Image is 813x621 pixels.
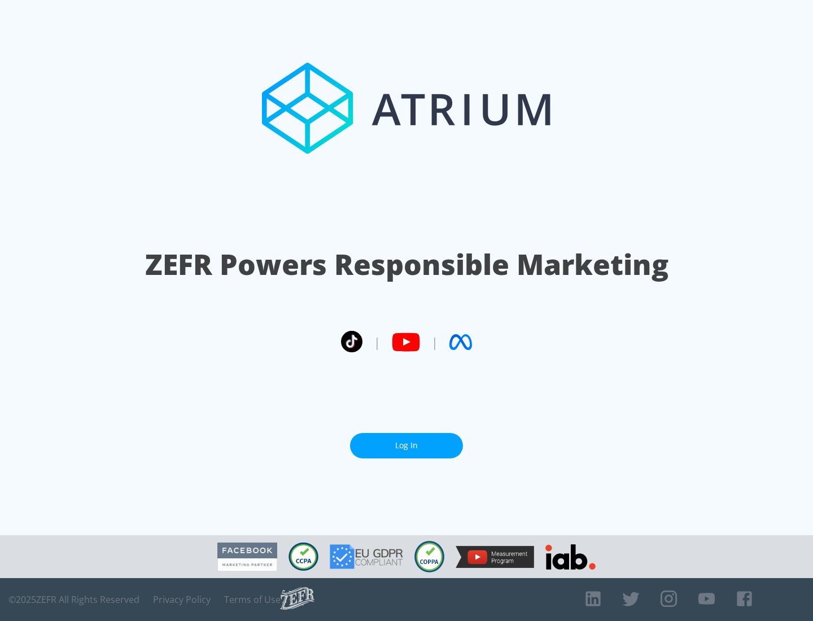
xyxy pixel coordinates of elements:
img: GDPR Compliant [330,544,403,569]
a: Log In [350,433,463,458]
span: © 2025 ZEFR All Rights Reserved [8,594,139,605]
img: CCPA Compliant [289,543,318,571]
img: COPPA Compliant [414,541,444,572]
img: IAB [545,544,596,570]
span: | [374,334,381,351]
h1: ZEFR Powers Responsible Marketing [145,245,668,284]
a: Privacy Policy [153,594,211,605]
img: YouTube Measurement Program [456,546,534,568]
a: Terms of Use [224,594,281,605]
img: Facebook Marketing Partner [217,543,277,571]
span: | [431,334,438,351]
